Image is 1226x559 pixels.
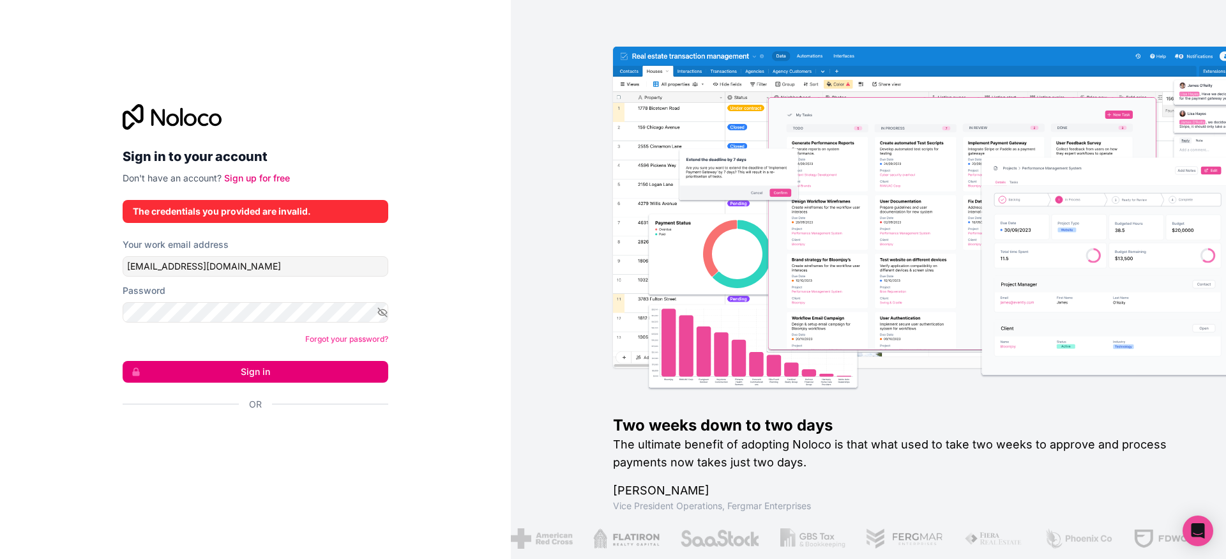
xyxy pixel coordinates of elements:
img: /assets/fergmar-CudnrXN5.png [842,528,920,549]
img: /assets/gbstax-C-GtDUiK.png [757,528,822,549]
label: Password [123,284,165,297]
button: Sign in [123,361,388,383]
div: Open Intercom Messenger [1183,516,1213,546]
h1: Vice President Operations , Fergmar Enterprises [613,500,1185,512]
h1: Two weeks down to two days [613,415,1185,436]
img: /assets/phoenix-BREaitsQ.png [1021,528,1090,549]
img: /assets/fdworks-Bi04fVtw.png [1110,528,1184,549]
div: The credentials you provided are invalid. [133,205,378,218]
h2: The ultimate benefit of adopting Noloco is that what used to take two weeks to approve and proces... [613,436,1185,471]
input: Email address [123,256,388,277]
label: Your work email address [123,238,229,251]
img: /assets/flatiron-C8eUkumj.png [570,528,637,549]
img: /assets/american-red-cross-BAupjrZR.png [488,528,550,549]
img: /assets/fiera-fwj2N5v4.png [941,528,1001,549]
h2: Sign in to your account [123,145,388,168]
span: Or [249,398,262,411]
input: Password [123,302,388,323]
a: Sign up for free [224,172,290,183]
iframe: Sign in with Google Button [116,425,384,453]
img: /assets/saastock-C6Zbiodz.png [656,528,737,549]
span: Don't have an account? [123,172,222,183]
a: Forgot your password? [305,334,388,344]
h1: [PERSON_NAME] [613,482,1185,500]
